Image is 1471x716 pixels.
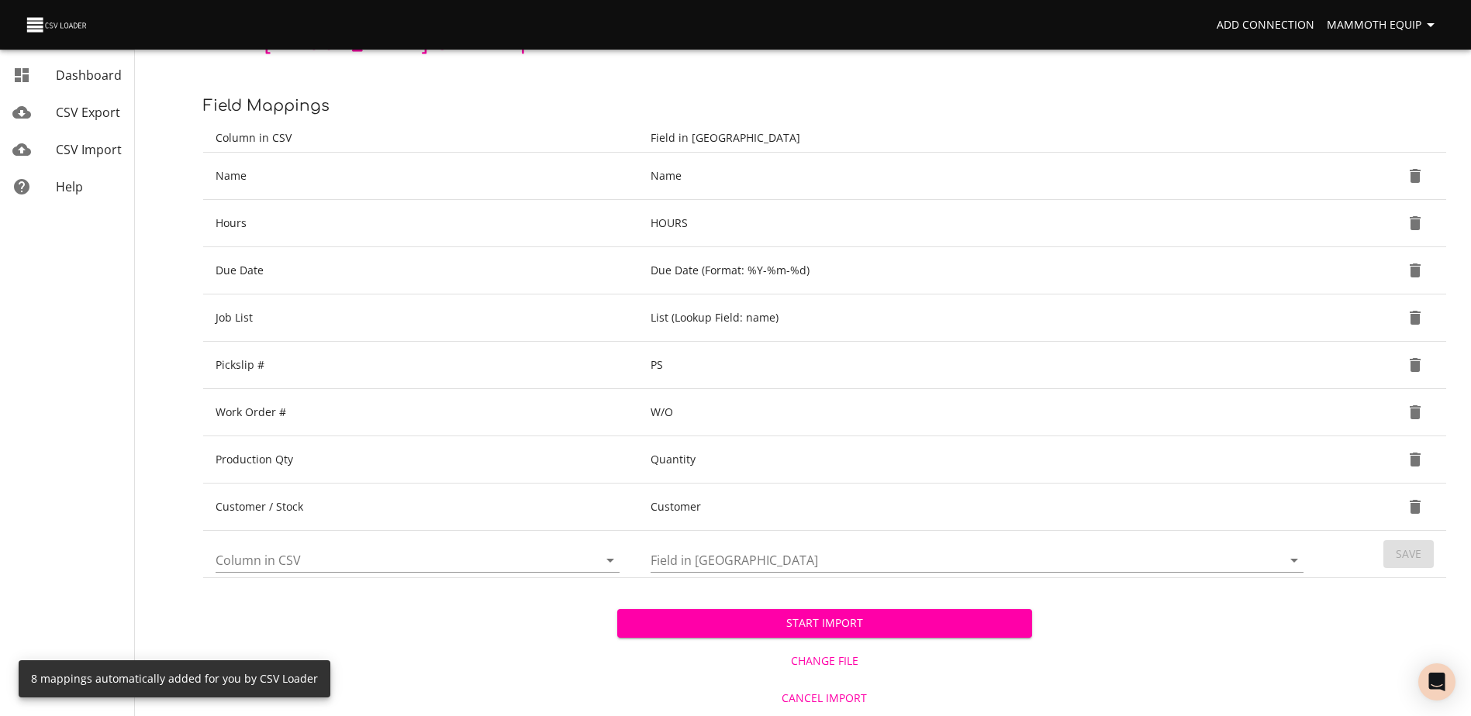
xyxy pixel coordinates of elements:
[1397,252,1434,289] button: Delete
[638,342,1322,389] td: PS
[203,389,638,436] td: Work Order #
[1397,346,1434,384] button: Delete
[203,484,638,531] td: Customer / Stock
[623,652,1025,671] span: Change File
[1397,488,1434,525] button: Delete
[203,436,638,484] td: Production Qty
[630,614,1019,633] span: Start Import
[31,665,318,693] div: 8 mappings automatically added for you by CSV Loader
[203,342,638,389] td: Pickslip #
[1397,157,1434,194] button: Delete
[638,294,1322,342] td: List (Lookup Field: name)
[1397,299,1434,336] button: Delete
[203,153,638,200] td: Name
[1397,205,1434,242] button: Delete
[638,153,1322,200] td: Name
[56,141,122,158] span: CSV Import
[638,389,1322,436] td: W/O
[203,247,638,294] td: Due Date
[1397,394,1434,431] button: Delete
[25,14,90,36] img: CSV Loader
[638,436,1322,484] td: Quantity
[203,97,330,115] span: Field Mappings
[623,689,1025,708] span: Cancel Import
[203,200,638,247] td: Hours
[638,124,1322,153] th: Field in [GEOGRAPHIC_DATA]
[1217,15,1314,35] span: Add Connection
[203,294,638,342] td: Job List
[1210,11,1321,40] a: Add Connection
[1418,663,1455,701] div: Open Intercom Messenger
[203,124,638,153] th: Column in CSV
[617,647,1031,676] button: Change File
[638,247,1322,294] td: Due Date (Format: %Y-%m-%d)
[56,178,83,195] span: Help
[56,104,120,121] span: CSV Export
[638,484,1322,531] td: Customer
[1283,549,1305,571] button: Open
[638,200,1322,247] td: HOURS
[1397,441,1434,478] button: Delete
[1327,15,1440,35] span: Mammoth Equip
[599,549,621,571] button: Open
[617,609,1031,638] button: Start Import
[1321,11,1446,40] button: Mammoth Equip
[617,684,1031,713] button: Cancel Import
[56,67,122,84] span: Dashboard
